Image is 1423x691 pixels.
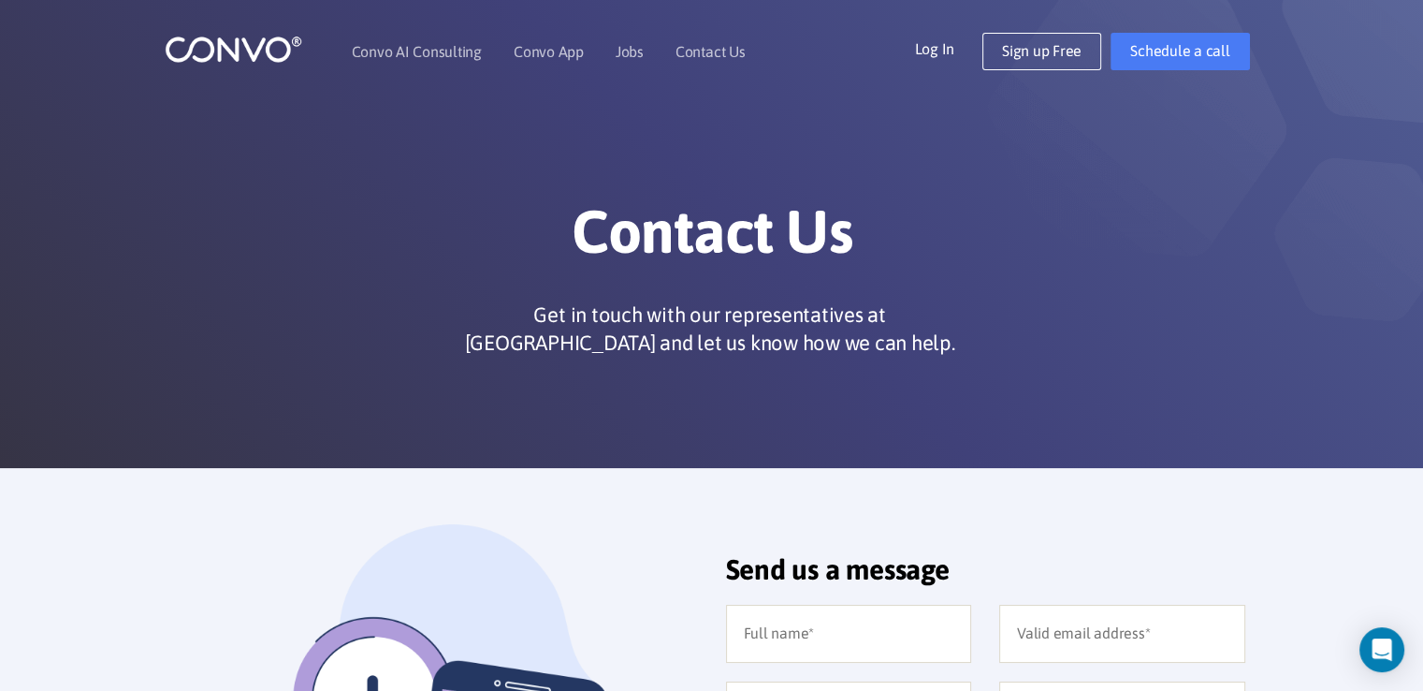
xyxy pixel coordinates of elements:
a: Convo App [514,44,584,59]
p: Get in touch with our representatives at [GEOGRAPHIC_DATA] and let us know how we can help. [457,301,963,357]
div: Open Intercom Messenger [1359,627,1404,672]
a: Contact Us [675,44,746,59]
input: Full name* [726,605,972,663]
a: Jobs [616,44,644,59]
h1: Contact Us [193,196,1231,282]
a: Log In [914,33,982,63]
a: Schedule a call [1111,33,1249,70]
a: Sign up Free [982,33,1101,70]
a: Convo AI Consulting [352,44,482,59]
h2: Send us a message [726,552,1245,600]
input: Valid email address* [999,605,1245,663]
img: logo_1.png [165,35,302,64]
